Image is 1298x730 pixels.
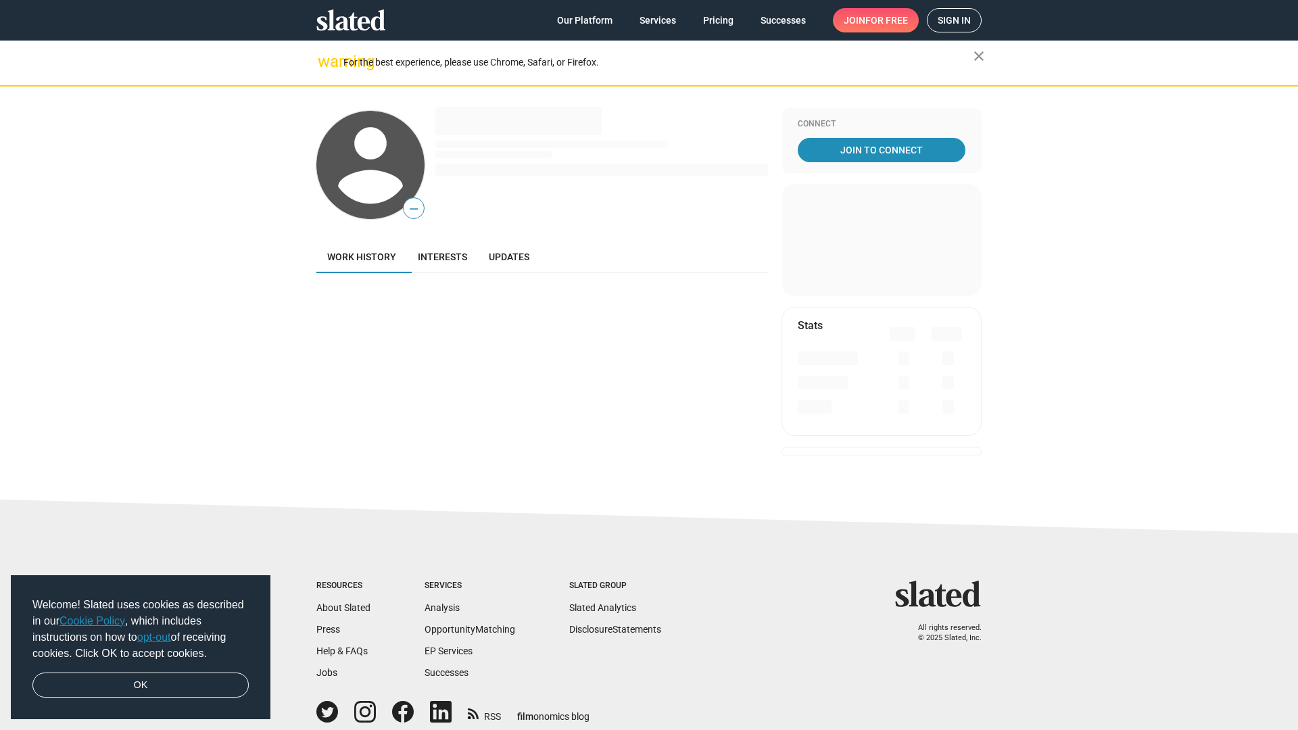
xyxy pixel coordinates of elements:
[404,200,424,218] span: —
[425,581,515,591] div: Services
[798,138,965,162] a: Join To Connect
[425,624,515,635] a: OpportunityMatching
[418,251,467,262] span: Interests
[425,667,468,678] a: Successes
[327,251,396,262] span: Work history
[569,602,636,613] a: Slated Analytics
[692,8,744,32] a: Pricing
[761,8,806,32] span: Successes
[569,624,661,635] a: DisclosureStatements
[316,602,370,613] a: About Slated
[316,646,368,656] a: Help & FAQs
[865,8,908,32] span: for free
[407,241,478,273] a: Interests
[750,8,817,32] a: Successes
[425,602,460,613] a: Analysis
[844,8,908,32] span: Join
[517,700,590,723] a: filmonomics blog
[927,8,982,32] a: Sign in
[137,631,171,643] a: opt-out
[32,597,249,662] span: Welcome! Slated uses cookies as described in our , which includes instructions on how to of recei...
[425,646,473,656] a: EP Services
[316,581,370,591] div: Resources
[318,53,334,70] mat-icon: warning
[798,318,823,333] mat-card-title: Stats
[32,673,249,698] a: dismiss cookie message
[517,711,533,722] span: film
[316,667,337,678] a: Jobs
[343,53,973,72] div: For the best experience, please use Chrome, Safari, or Firefox.
[569,581,661,591] div: Slated Group
[316,241,407,273] a: Work history
[489,251,529,262] span: Updates
[833,8,919,32] a: Joinfor free
[904,623,982,643] p: All rights reserved. © 2025 Slated, Inc.
[703,8,734,32] span: Pricing
[938,9,971,32] span: Sign in
[640,8,676,32] span: Services
[11,575,270,720] div: cookieconsent
[629,8,687,32] a: Services
[971,48,987,64] mat-icon: close
[546,8,623,32] a: Our Platform
[478,241,540,273] a: Updates
[468,702,501,723] a: RSS
[59,615,125,627] a: Cookie Policy
[316,624,340,635] a: Press
[798,119,965,130] div: Connect
[557,8,612,32] span: Our Platform
[800,138,963,162] span: Join To Connect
